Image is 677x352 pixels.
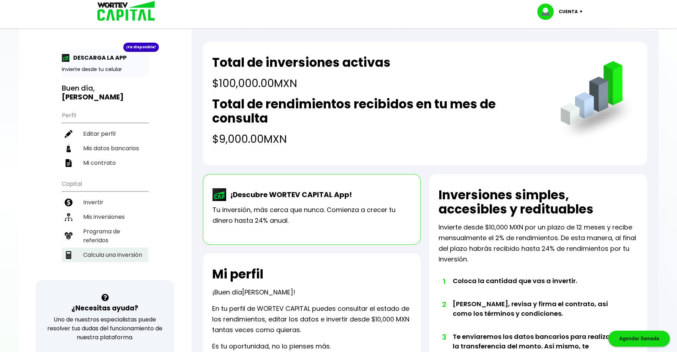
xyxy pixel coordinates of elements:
p: Es tu oportunidad, no lo pienses más. [212,341,331,352]
ul: Perfil [62,107,148,170]
span: 1 [442,276,446,287]
p: DESCARGA LA APP [70,53,127,62]
h2: Total de rendimientos recibidos en tu mes de consulta [212,97,546,125]
p: En tu perfil de WORTEV CAPITAL puedes consultar el estado de los rendimientos, editar los datos e... [212,303,412,335]
img: app-icon [62,54,70,62]
a: Mis inversiones [62,210,148,224]
img: contrato-icon.f2db500c.svg [65,159,72,167]
p: Cuenta [559,6,578,17]
h2: Inversiones simples, accesibles y redituables [439,188,638,216]
a: Mis datos bancarios [62,141,148,156]
a: Calcula una inversión [62,248,148,262]
img: profile-image [537,4,559,20]
img: editar-icon.952d3147.svg [65,130,72,138]
h3: Buen día, [62,84,148,102]
img: wortev-capital-app-icon [213,188,227,201]
img: calculadora-icon.17d418c4.svg [65,251,72,259]
span: [PERSON_NAME] [242,288,293,297]
li: [PERSON_NAME], revisa y firma el contrato, así como los términos y condiciones. [453,299,618,332]
img: icon-down [578,11,587,13]
img: datos-icon.10cf9172.svg [65,145,72,152]
img: invertir-icon.b3b967d7.svg [65,199,72,206]
img: recomiendanos-icon.9b8e9327.svg [65,232,72,240]
h4: $100,000.00 MXN [212,75,391,91]
h3: ¿Necesitas ayuda? [71,303,138,313]
p: Invierte desde tu celular [62,66,148,73]
a: Invertir [62,195,148,210]
img: grafica.516fef24.png [557,61,638,142]
p: Uno de nuestros especialistas puede resolver tus dudas del funcionamiento de nuestra plataforma. [45,315,165,342]
b: [PERSON_NAME] [62,92,124,102]
img: inversiones-icon.6695dc30.svg [65,213,72,221]
p: Tu inversión, más cerca que nunca. Comienza a crecer tu dinero hasta 24% anual. [213,205,411,226]
span: 2 [442,299,446,310]
ul: Capital [62,176,148,280]
a: Editar perfil [62,126,148,141]
p: ¡Buen día ! [212,287,295,298]
a: Programa de referidos [62,224,148,248]
h2: Mi perfil [212,267,263,281]
span: 3 [442,332,446,342]
h2: Total de inversiones activas [212,55,391,70]
h4: $9,000.00 MXN [212,131,546,147]
p: Invierte desde $10,000 MXN por un plazo de 12 meses y recibe mensualmente el 2% de rendimientos. ... [439,222,638,265]
li: Coloca la cantidad que vas a invertir. [453,276,618,299]
p: ¡Descubre WORTEV CAPITAL App! [227,189,352,200]
div: Agendar llamada [608,331,670,347]
a: Mi contrato [62,156,148,170]
div: ¡Ya disponible! [123,43,159,52]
